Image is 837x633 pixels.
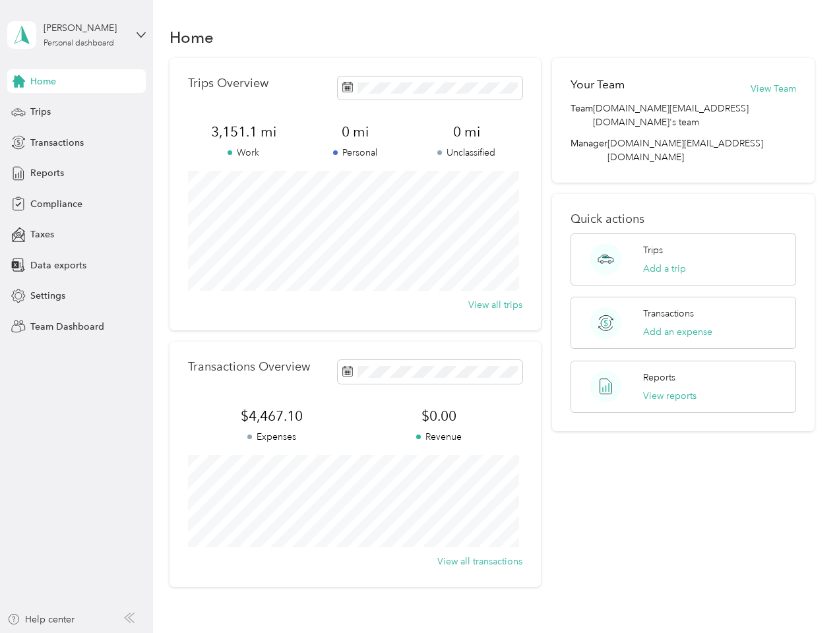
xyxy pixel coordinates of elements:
p: Trips Overview [188,76,268,90]
span: Home [30,75,56,88]
span: Team [571,102,593,129]
span: Settings [30,289,65,303]
p: Work [188,146,299,160]
span: 0 mi [299,123,411,141]
p: Trips [643,243,663,257]
p: Quick actions [571,212,795,226]
span: Team Dashboard [30,320,104,334]
span: Trips [30,105,51,119]
p: Reports [643,371,675,384]
span: [DOMAIN_NAME][EMAIL_ADDRESS][DOMAIN_NAME]'s team [593,102,795,129]
h2: Your Team [571,76,625,93]
p: Transactions Overview [188,360,310,374]
span: $4,467.10 [188,407,356,425]
span: Taxes [30,227,54,241]
button: View Team [751,82,796,96]
span: Reports [30,166,64,180]
p: Revenue [355,430,522,444]
span: $0.00 [355,407,522,425]
button: View all trips [468,298,522,312]
p: Transactions [643,307,694,320]
p: Personal [299,146,411,160]
span: 3,151.1 mi [188,123,299,141]
div: [PERSON_NAME] [44,21,126,35]
h1: Home [170,30,214,44]
span: Data exports [30,258,86,272]
span: Compliance [30,197,82,211]
p: Unclassified [411,146,522,160]
span: [DOMAIN_NAME][EMAIL_ADDRESS][DOMAIN_NAME] [607,138,763,163]
button: Add a trip [643,262,686,276]
iframe: Everlance-gr Chat Button Frame [763,559,837,633]
button: View all transactions [437,555,522,568]
button: Add an expense [643,325,712,339]
button: Help center [7,613,75,626]
span: 0 mi [411,123,522,141]
div: Personal dashboard [44,40,114,47]
span: Transactions [30,136,84,150]
span: Manager [571,136,607,164]
button: View reports [643,389,697,403]
p: Expenses [188,430,356,444]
